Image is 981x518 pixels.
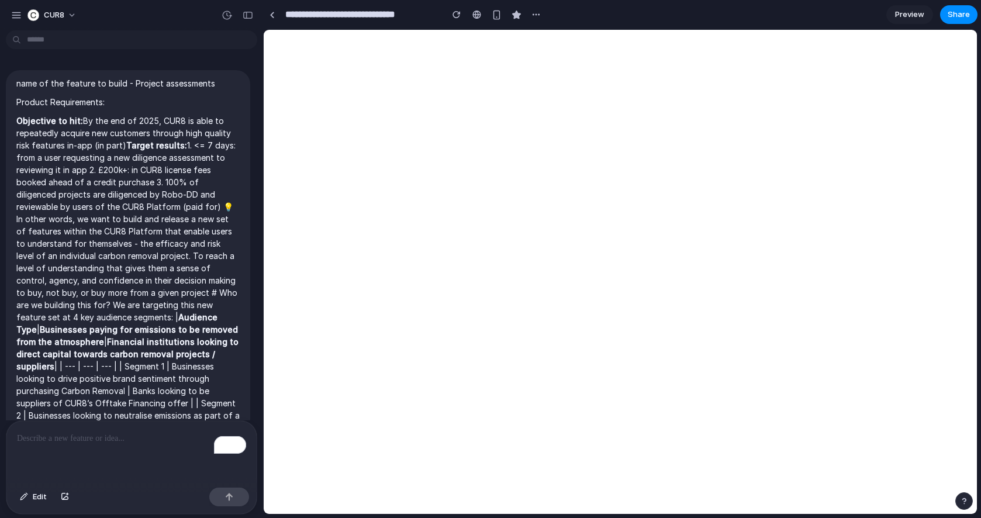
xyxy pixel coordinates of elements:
[44,9,64,21] span: CUR8
[940,5,977,24] button: Share
[16,96,240,108] p: Product Requirements:
[16,324,238,347] strong: Businesses paying for emissions to be removed from the atmosphere
[895,9,924,20] span: Preview
[264,30,977,514] iframe: To enrich screen reader interactions, please activate Accessibility in Grammarly extension settings
[16,77,240,89] p: name of the feature to build - Project assessments
[126,140,187,150] strong: Target results:
[886,5,933,24] a: Preview
[33,491,47,503] span: Edit
[948,9,970,20] span: Share
[14,488,53,506] button: Edit
[23,6,82,25] button: CUR8
[16,116,83,126] strong: Objective to hit:
[6,421,257,483] div: To enrich screen reader interactions, please activate Accessibility in Grammarly extension settings
[16,337,239,371] strong: Financial institutions looking to direct capital towards carbon removal projects / suppliers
